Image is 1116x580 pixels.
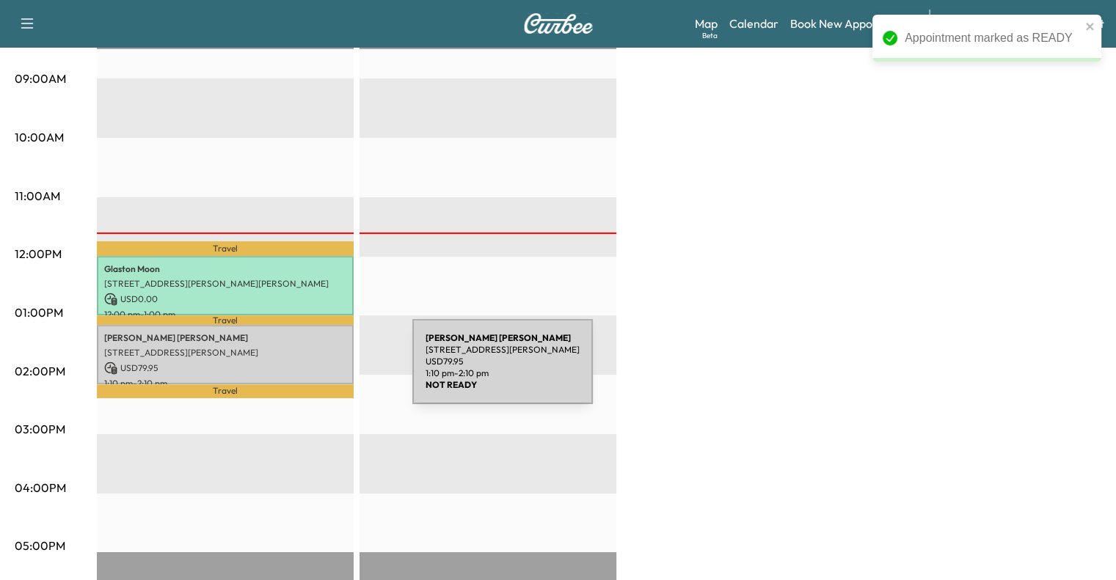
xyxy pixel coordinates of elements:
[729,15,778,32] a: Calendar
[104,263,346,275] p: Glaston Moon
[695,15,718,32] a: MapBeta
[15,70,66,87] p: 09:00AM
[15,245,62,263] p: 12:00PM
[97,384,354,398] p: Travel
[15,420,65,438] p: 03:00PM
[104,361,346,375] p: USD 79.95
[15,537,65,554] p: 05:00PM
[104,378,346,389] p: 1:10 pm - 2:10 pm
[15,128,64,146] p: 10:00AM
[104,347,346,359] p: [STREET_ADDRESS][PERSON_NAME]
[104,278,346,290] p: [STREET_ADDRESS][PERSON_NAME][PERSON_NAME]
[702,30,718,41] div: Beta
[905,29,1081,47] div: Appointment marked as READY
[97,241,354,256] p: Travel
[104,293,346,306] p: USD 0.00
[1085,21,1095,32] button: close
[15,304,63,321] p: 01:00PM
[15,187,60,205] p: 11:00AM
[15,362,65,380] p: 02:00PM
[523,13,594,34] img: Curbee Logo
[104,332,346,344] p: [PERSON_NAME] [PERSON_NAME]
[104,309,346,320] p: 12:00 pm - 1:00 pm
[790,15,914,32] a: Book New Appointment
[97,315,354,325] p: Travel
[15,479,66,496] p: 04:00PM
